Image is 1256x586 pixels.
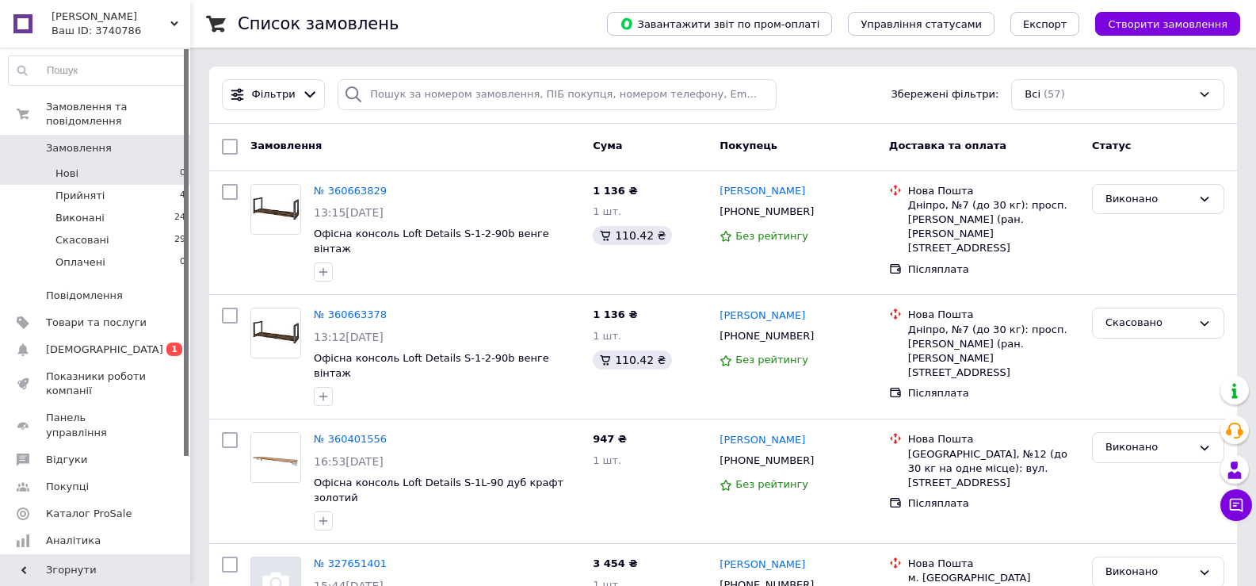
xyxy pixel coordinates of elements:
[861,18,982,30] span: Управління статусами
[46,453,87,467] span: Відгуки
[252,87,296,102] span: Фільтри
[52,24,190,38] div: Ваш ID: 3740786
[46,316,147,330] span: Товари та послуги
[46,370,147,398] span: Показники роботи компанії
[716,450,817,471] div: [PHONE_NUMBER]
[314,352,549,379] a: Офісна консоль Loft Details S-1-2-90b венге вінтаж
[166,343,182,356] span: 1
[250,184,301,235] a: Фото товару
[314,477,563,504] a: Офісна консоль Loft Details S-1L-90 дуб крафт золотий
[314,185,387,197] a: № 360663829
[908,184,1079,198] div: Нова Пошта
[46,343,163,357] span: [DEMOGRAPHIC_DATA]
[735,230,808,242] span: Без рейтингу
[250,140,322,151] span: Замовлення
[593,454,621,466] span: 1 шт.
[1105,564,1192,580] div: Виконано
[314,433,387,445] a: № 360401556
[180,167,185,181] span: 0
[908,323,1079,381] div: Дніпро, №7 (до 30 кг): просп. [PERSON_NAME] (ран. [PERSON_NAME][STREET_ADDRESS]
[735,354,808,366] span: Без рейтингу
[250,308,301,358] a: Фото товару
[593,330,621,342] span: 1 шт.
[1079,17,1240,29] a: Створити замовлення
[9,56,186,85] input: Пошук
[238,14,399,33] h1: Список замовлень
[314,228,549,255] a: Офісна консоль Loft Details S-1-2-90b венге вінтаж
[46,141,112,155] span: Замовлення
[1105,439,1192,456] div: Виконано
[1095,12,1240,36] button: Створити замовлення
[314,331,384,343] span: 13:12[DATE]
[735,478,808,490] span: Без рейтингу
[314,206,384,219] span: 13:15[DATE]
[174,211,185,225] span: 24
[848,12,994,36] button: Управління статусами
[1105,191,1192,208] div: Виконано
[720,308,805,324] a: [PERSON_NAME]
[720,140,777,151] span: Покупець
[716,201,817,222] div: [PHONE_NUMBER]
[251,308,300,358] img: Фото товару
[593,226,672,245] div: 110.42 ₴
[314,557,387,569] a: № 327651401
[174,233,185,247] span: 29
[314,308,387,320] a: № 360663378
[593,308,637,320] span: 1 136 ₴
[720,557,805,573] a: [PERSON_NAME]
[46,507,132,521] span: Каталог ProSale
[52,10,170,24] span: ФОП Котенко О.О.
[593,185,637,197] span: 1 136 ₴
[607,12,832,36] button: Завантажити звіт по пром-оплаті
[593,205,621,217] span: 1 шт.
[1092,140,1132,151] span: Статус
[251,185,300,234] img: Фото товару
[251,433,300,482] img: Фото товару
[55,233,109,247] span: Скасовані
[908,447,1079,491] div: [GEOGRAPHIC_DATA], №12 (до 30 кг на одне місце): вул. [STREET_ADDRESS]
[908,557,1079,571] div: Нова Пошта
[314,455,384,468] span: 16:53[DATE]
[46,100,190,128] span: Замовлення та повідомлення
[55,211,105,225] span: Виконані
[720,184,805,199] a: [PERSON_NAME]
[1220,489,1252,521] button: Чат з покупцем
[908,496,1079,511] div: Післяплата
[908,198,1079,256] div: Дніпро, №7 (до 30 кг): просп. [PERSON_NAME] (ран. [PERSON_NAME][STREET_ADDRESS]
[908,308,1079,322] div: Нова Пошта
[908,386,1079,400] div: Післяплата
[593,433,627,445] span: 947 ₴
[716,326,817,347] div: [PHONE_NUMBER]
[180,255,185,270] span: 0
[1010,12,1080,36] button: Експорт
[908,432,1079,446] div: Нова Пошта
[338,79,776,110] input: Пошук за номером замовлення, ПІБ покупця, номером телефону, Email, номером накладної
[593,350,672,370] div: 110.42 ₴
[46,411,147,439] span: Панель управління
[1105,315,1192,331] div: Скасовано
[1025,87,1040,102] span: Всі
[250,432,301,483] a: Фото товару
[1108,18,1227,30] span: Створити замовлення
[46,534,101,548] span: Аналітика
[55,189,105,203] span: Прийняті
[593,557,637,569] span: 3 454 ₴
[180,189,185,203] span: 4
[620,17,819,31] span: Завантажити звіт по пром-оплаті
[889,140,1006,151] span: Доставка та оплата
[1023,18,1067,30] span: Експорт
[908,262,1079,277] div: Післяплата
[55,167,78,181] span: Нові
[55,255,105,270] span: Оплачені
[1044,88,1065,100] span: (57)
[46,480,89,494] span: Покупці
[720,433,805,448] a: [PERSON_NAME]
[46,289,123,303] span: Повідомлення
[891,87,998,102] span: Збережені фільтри:
[593,140,622,151] span: Cума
